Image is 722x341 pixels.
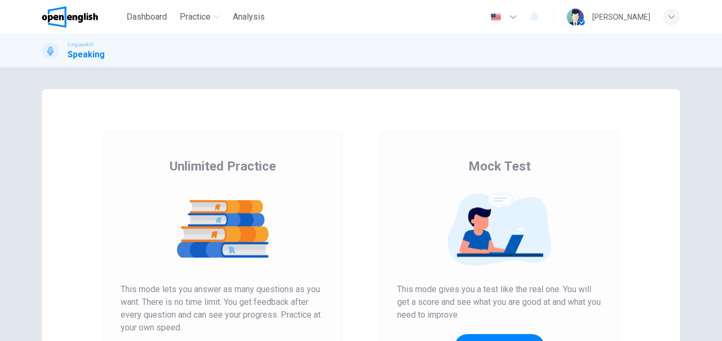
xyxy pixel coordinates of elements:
img: en [489,13,502,21]
span: Mock Test [468,158,531,175]
div: [PERSON_NAME] [592,11,650,23]
img: Profile picture [567,8,584,25]
a: OpenEnglish logo [42,6,122,28]
span: Unlimited Practice [170,158,276,175]
span: Analysis [233,11,265,23]
button: Dashboard [122,7,171,27]
h1: Speaking [68,48,105,61]
button: Practice [175,7,224,27]
span: This mode gives you a test like the real one. You will get a score and see what you are good at a... [397,283,601,321]
span: Linguaskill [68,41,94,48]
button: Analysis [229,7,269,27]
span: This mode lets you answer as many questions as you want. There is no time limit. You get feedback... [121,283,325,334]
span: Dashboard [127,11,167,23]
img: OpenEnglish logo [42,6,98,28]
span: Practice [180,11,211,23]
